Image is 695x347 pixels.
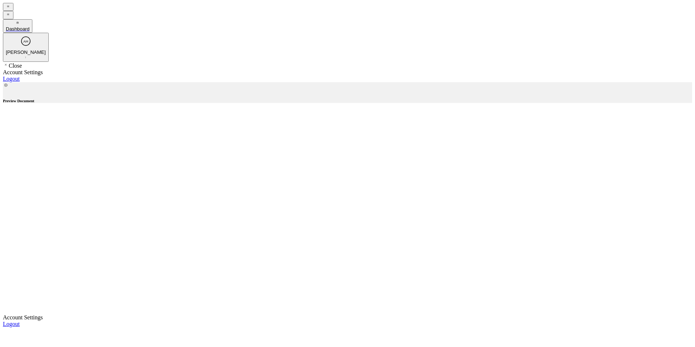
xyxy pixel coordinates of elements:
[6,49,46,55] div: [PERSON_NAME]
[3,76,20,82] a: Logout
[23,39,28,43] text: AH
[3,321,20,327] a: Logout
[3,62,692,69] div: Close
[6,26,29,32] div: Dashboard
[3,314,43,321] div: Account Settings
[3,99,692,103] h6: Preview Document
[3,69,692,76] div: Account Settings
